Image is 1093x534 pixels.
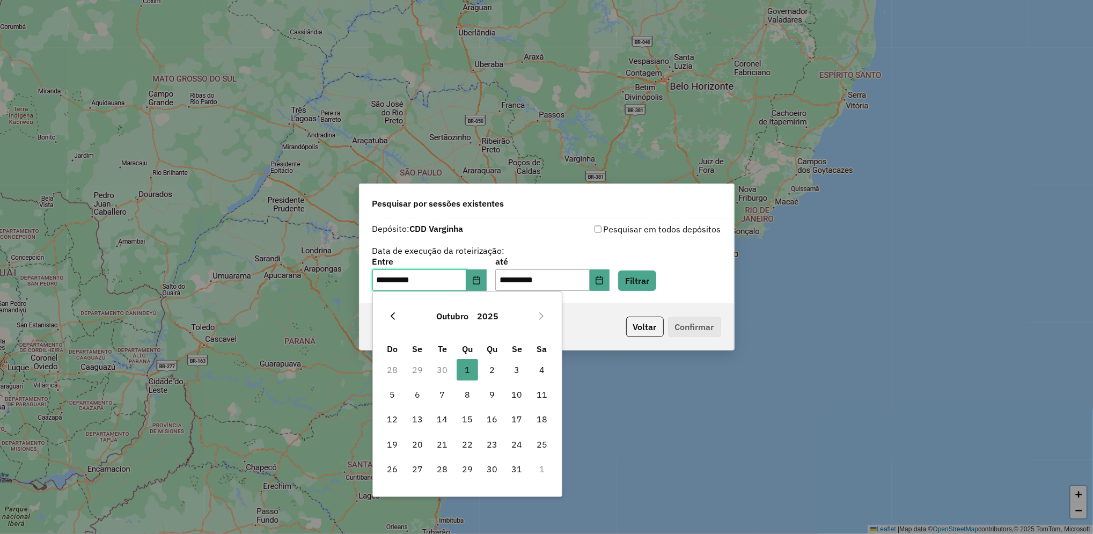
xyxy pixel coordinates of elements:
td: 20 [405,431,430,456]
td: 27 [405,457,430,481]
span: 4 [531,359,553,381]
button: Choose Date [466,269,487,291]
span: 14 [431,408,453,430]
span: Do [387,343,398,354]
span: Se [512,343,522,354]
span: 2 [481,359,503,381]
span: 12 [382,408,404,430]
td: 31 [504,457,529,481]
span: 10 [506,384,527,405]
span: 26 [382,458,404,480]
div: Choose Date [372,291,562,497]
span: Se [412,343,422,354]
td: 1 [455,357,480,382]
span: 19 [382,434,404,455]
button: Next Month [533,308,550,325]
td: 10 [504,382,529,407]
td: 13 [405,407,430,431]
td: 11 [530,382,554,407]
span: 1 [457,359,478,381]
button: Voltar [626,317,664,337]
td: 28 [430,457,454,481]
span: Qu [462,343,473,354]
span: 13 [407,408,428,430]
label: Depósito: [372,222,464,235]
span: 17 [506,408,527,430]
td: 8 [455,382,480,407]
td: 12 [380,407,405,431]
td: 23 [480,431,504,456]
span: 22 [457,434,478,455]
label: Data de execução da roteirização: [372,244,505,257]
button: Choose Date [590,269,610,291]
td: 1 [530,457,554,481]
button: Previous Month [384,308,401,325]
td: 18 [530,407,554,431]
strong: CDD Varginha [410,223,464,234]
span: Pesquisar por sessões existentes [372,197,504,210]
span: Sa [537,343,547,354]
span: 25 [531,434,553,455]
span: 18 [531,408,553,430]
td: 5 [380,382,405,407]
span: 30 [481,458,503,480]
td: 16 [480,407,504,431]
label: Entre [372,255,487,268]
span: 3 [506,359,527,381]
button: Choose Year [473,303,503,329]
span: 23 [481,434,503,455]
span: 7 [431,384,453,405]
td: 3 [504,357,529,382]
span: 9 [481,384,503,405]
span: 11 [531,384,553,405]
span: 5 [382,384,404,405]
td: 17 [504,407,529,431]
td: 30 [480,457,504,481]
span: 20 [407,434,428,455]
span: 24 [506,434,527,455]
span: 8 [457,384,478,405]
td: 9 [480,382,504,407]
td: 19 [380,431,405,456]
td: 26 [380,457,405,481]
td: 15 [455,407,480,431]
label: até [495,255,610,268]
td: 21 [430,431,454,456]
span: Te [438,343,447,354]
td: 2 [480,357,504,382]
td: 7 [430,382,454,407]
td: 4 [530,357,554,382]
span: 16 [481,408,503,430]
span: 31 [506,458,527,480]
span: 6 [407,384,428,405]
td: 14 [430,407,454,431]
td: 6 [405,382,430,407]
span: 29 [457,458,478,480]
td: 30 [430,357,454,382]
span: Qu [487,343,497,354]
td: 29 [455,457,480,481]
button: Filtrar [618,270,656,291]
span: 21 [431,434,453,455]
td: 29 [405,357,430,382]
span: 28 [431,458,453,480]
span: 27 [407,458,428,480]
span: 15 [457,408,478,430]
div: Pesquisar em todos depósitos [547,223,721,236]
td: 22 [455,431,480,456]
td: 25 [530,431,554,456]
button: Choose Month [432,303,473,329]
td: 28 [380,357,405,382]
td: 24 [504,431,529,456]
